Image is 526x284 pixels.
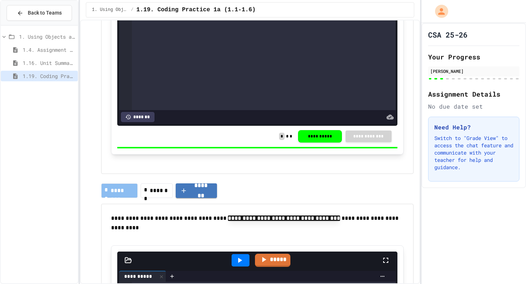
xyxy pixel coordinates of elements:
[434,123,513,132] h3: Need Help?
[428,102,519,111] div: No due date set
[92,7,128,13] span: 1. Using Objects and Methods
[23,46,75,54] span: 1.4. Assignment and Input
[23,59,75,67] span: 1.16. Unit Summary 1a (1.1-1.6)
[28,9,62,17] span: Back to Teams
[428,30,468,40] h1: CSA 25-26
[131,7,133,13] span: /
[136,5,255,14] span: 1.19. Coding Practice 1a (1.1-1.6)
[430,68,517,74] div: [PERSON_NAME]
[434,135,513,171] p: Switch to "Grade View" to access the chat feature and communicate with your teacher for help and ...
[427,3,450,20] div: My Account
[23,72,75,80] span: 1.19. Coding Practice 1a (1.1-1.6)
[428,89,519,99] h2: Assignment Details
[19,33,75,40] span: 1. Using Objects and Methods
[428,52,519,62] h2: Your Progress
